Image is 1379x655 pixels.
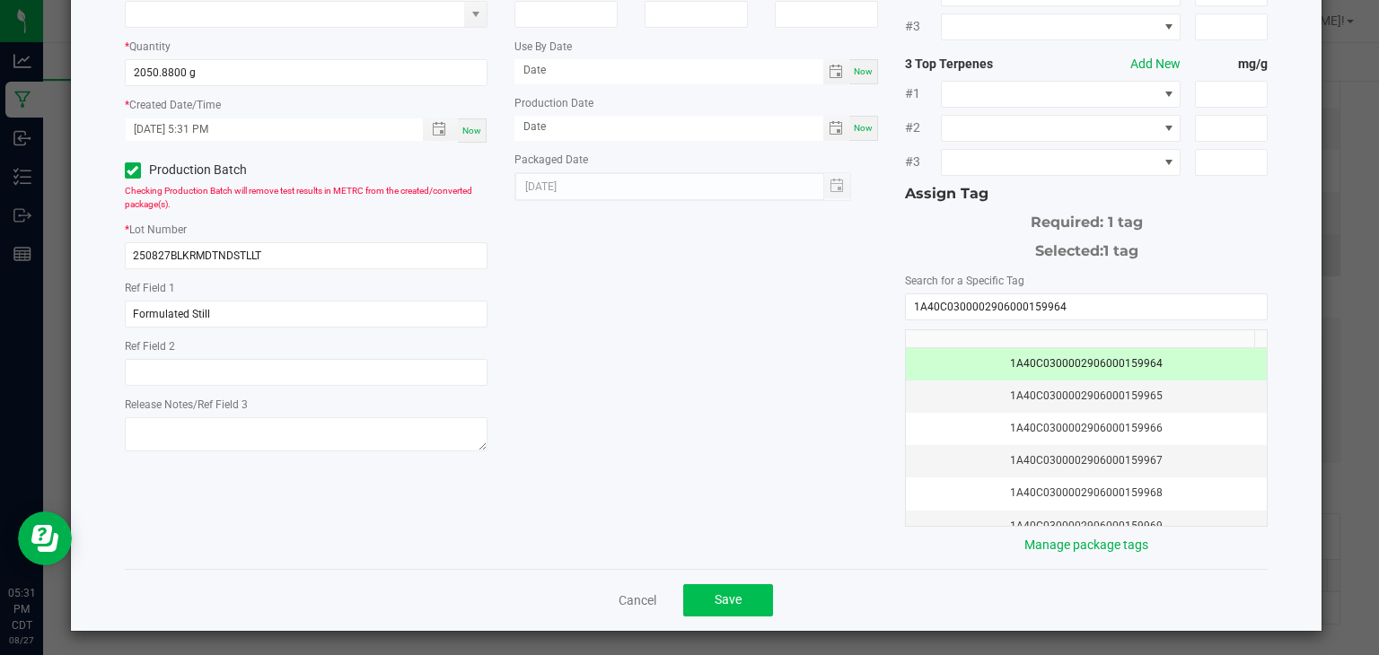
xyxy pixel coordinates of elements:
[917,518,1257,535] div: 1A40C0300002906000159969
[619,591,656,609] a: Cancel
[126,118,405,141] input: Created Datetime
[125,280,175,296] label: Ref Field 1
[941,115,1181,142] span: NO DATA FOUND
[462,126,481,135] span: Now
[514,59,823,82] input: Date
[514,152,588,168] label: Packaged Date
[905,233,1269,262] div: Selected:
[905,55,1050,74] strong: 3 Top Terpenes
[125,161,293,179] label: Production Batch
[514,116,823,138] input: Date
[905,118,941,137] span: #2
[1024,537,1148,552] a: Manage package tags
[854,66,873,76] span: Now
[854,123,873,133] span: Now
[905,205,1269,233] div: Required: 1 tag
[125,338,175,354] label: Ref Field 2
[125,397,248,413] label: Release Notes/Ref Field 3
[905,17,941,36] span: #3
[905,273,1024,289] label: Search for a Specific Tag
[917,388,1257,405] div: 1A40C0300002906000159965
[917,355,1257,372] div: 1A40C0300002906000159964
[514,95,593,111] label: Production Date
[514,39,572,55] label: Use By Date
[18,511,72,565] iframe: Resource center
[129,39,171,55] label: Quantity
[941,149,1181,176] span: NO DATA FOUND
[917,485,1257,502] div: 1A40C0300002906000159968
[905,183,1269,205] div: Assign Tag
[905,84,941,103] span: #1
[683,584,773,616] button: Save
[1195,55,1268,74] strong: mg/g
[715,592,742,607] span: Save
[941,81,1181,108] span: NO DATA FOUND
[1130,55,1181,74] button: Add New
[129,222,187,238] label: Lot Number
[823,59,849,84] span: Toggle calendar
[823,116,849,141] span: Toggle calendar
[129,97,221,113] label: Created Date/Time
[1103,242,1138,259] span: 1 tag
[125,186,472,209] span: Checking Production Batch will remove test results in METRC from the created/converted package(s).
[917,452,1257,469] div: 1A40C0300002906000159967
[423,118,458,141] span: Toggle popup
[905,153,941,171] span: #3
[917,420,1257,437] div: 1A40C0300002906000159966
